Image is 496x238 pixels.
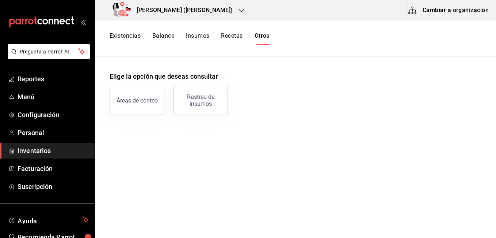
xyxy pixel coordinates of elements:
[18,128,89,138] span: Personal
[117,97,158,104] div: Áreas de conteo
[173,86,228,115] button: Rastreo de insumos
[110,32,270,45] div: navigation tabs
[110,32,141,45] button: Existencias
[178,93,223,107] div: Rastreo de insumos
[18,110,89,120] span: Configuración
[18,164,89,174] span: Facturación
[18,146,89,156] span: Inventarios
[18,92,89,102] span: Menú
[110,86,164,115] button: Áreas de conteo
[18,215,79,224] span: Ayuda
[110,71,481,81] h4: Elige la opción que deseas consultar
[131,6,233,15] h3: [PERSON_NAME] ([PERSON_NAME])
[20,48,79,56] span: Pregunta a Parrot AI
[18,74,89,84] span: Reportes
[18,182,89,191] span: Suscripción
[186,32,209,45] button: Insumos
[152,32,174,45] button: Balance
[255,32,270,45] button: Otros
[5,53,90,61] a: Pregunta a Parrot AI
[80,19,86,25] button: open_drawer_menu
[8,44,90,59] button: Pregunta a Parrot AI
[221,32,243,45] button: Recetas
